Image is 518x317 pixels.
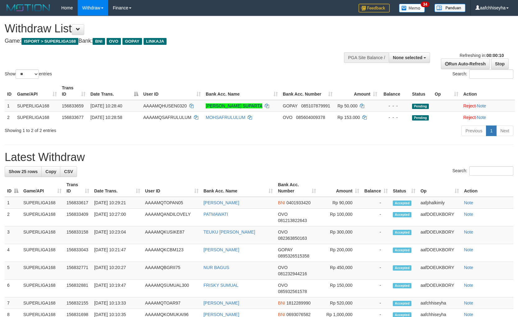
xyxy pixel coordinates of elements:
span: OVO [278,229,287,234]
span: Accepted [393,301,411,306]
td: 4 [5,244,21,262]
td: - [362,226,390,244]
button: None selected [389,52,430,63]
span: Copy 082363850163 to clipboard [278,236,307,241]
select: Showentries [16,69,39,79]
span: Copy 081232944216 to clipboard [278,271,307,276]
span: OVO [278,212,287,217]
span: BNI [278,300,285,305]
td: AAAAMQBGRII75 [143,262,201,280]
td: SUPERLIGA168 [21,262,64,280]
td: SUPERLIGA168 [21,244,64,262]
td: aafDOEUKBORY [418,262,461,280]
a: Run Auto-Refresh [441,59,490,69]
td: - [362,197,390,209]
a: Note [464,283,473,288]
a: [PERSON_NAME] SUPARTA [206,103,262,108]
td: AAAAMQKUSIKE87 [143,226,201,244]
td: 6 [5,280,21,297]
span: [DATE] 10:28:58 [90,115,122,120]
div: - - - [382,103,407,109]
td: 156833617 [64,197,92,209]
span: 156833659 [62,103,84,108]
td: 156832771 [64,262,92,280]
span: Pending [412,104,429,109]
span: Show 25 rows [9,169,38,174]
th: Game/API: activate to sort column ascending [21,179,64,197]
span: ISPORT > SUPERLIGA168 [21,38,78,45]
td: aafDOEUKBORY [418,280,461,297]
span: None selected [393,55,422,60]
td: [DATE] 10:19:47 [92,280,143,297]
span: Copy 085604009378 to clipboard [296,115,325,120]
a: [PERSON_NAME] [204,247,239,252]
a: Show 25 rows [5,166,42,177]
td: · [461,100,515,112]
span: Copy 081213822643 to clipboard [278,218,307,223]
td: [DATE] 10:20:27 [92,262,143,280]
td: - [362,209,390,226]
span: Pending [412,115,429,121]
img: Button%20Memo.svg [399,4,425,12]
span: AAAAMQHUSEN0320 [143,103,187,108]
th: ID: activate to sort column descending [5,179,21,197]
span: OVO [278,265,287,270]
td: SUPERLIGA168 [21,209,64,226]
td: SUPERLIGA168 [21,197,64,209]
td: SUPERLIGA168 [15,100,59,112]
span: Copy 085932561578 to clipboard [278,289,307,294]
th: Game/API: activate to sort column ascending [15,82,59,100]
th: Bank Acc. Name: activate to sort column ascending [203,82,280,100]
td: 1 [5,197,21,209]
div: - - - [382,114,407,121]
span: BNI [278,200,285,205]
td: - [362,262,390,280]
td: aafchhiseyha [418,297,461,309]
td: 156832881 [64,280,92,297]
a: [PERSON_NAME] [204,312,239,317]
a: PATMAWATI [204,212,228,217]
div: PGA Site Balance / [344,52,389,63]
a: Note [464,247,473,252]
a: TEUKU [PERSON_NAME] [204,229,255,234]
td: 156833043 [64,244,92,262]
a: [PERSON_NAME] [204,200,239,205]
th: Action [461,82,515,100]
span: GOPAY [122,38,142,45]
td: 2 [5,209,21,226]
span: Copy [45,169,56,174]
td: 7 [5,297,21,309]
span: Accepted [393,265,411,271]
td: aafDOEUKBORY [418,226,461,244]
a: Note [477,103,486,108]
a: Previous [461,125,486,136]
td: SUPERLIGA168 [21,226,64,244]
td: Rp 450,000 [319,262,362,280]
a: CSV [60,166,77,177]
th: Op: activate to sort column ascending [418,179,461,197]
td: 156833409 [64,209,92,226]
span: OVO [107,38,121,45]
label: Search: [452,166,513,176]
span: OVO [283,115,292,120]
td: 5 [5,262,21,280]
th: Bank Acc. Number: activate to sort column ascending [275,179,319,197]
span: GOPAY [278,247,292,252]
h1: Latest Withdraw [5,151,513,163]
input: Search: [469,166,513,176]
td: aafDOEUKBORY [418,244,461,262]
a: Note [464,229,473,234]
span: Accepted [393,248,411,253]
td: aafDOEUKBORY [418,209,461,226]
a: Note [464,300,473,305]
td: - [362,244,390,262]
a: NUR BAGUS [204,265,229,270]
span: Copy 0693076582 to clipboard [287,312,311,317]
span: Rp 153.000 [337,115,360,120]
input: Search: [469,69,513,79]
td: SUPERLIGA168 [21,280,64,297]
img: panduan.png [434,4,465,12]
label: Search: [452,69,513,79]
th: Balance: activate to sort column ascending [362,179,390,197]
td: AAAAMQTOAR97 [143,297,201,309]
